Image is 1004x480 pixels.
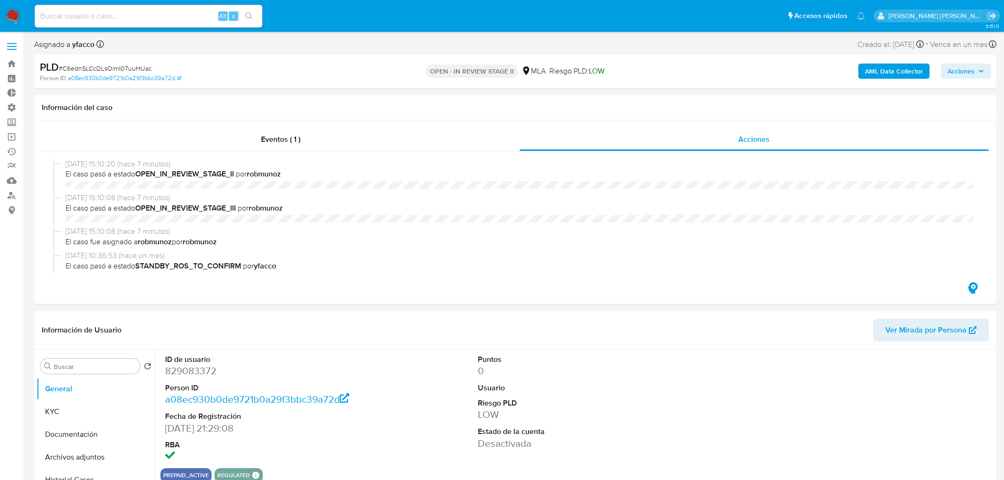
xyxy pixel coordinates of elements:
[163,473,209,477] button: prepaid_active
[138,236,172,247] b: robmunoz
[261,134,300,145] span: Eventos ( 1 )
[135,203,236,213] b: OPEN_IN_REVIEW_STAGE_III
[217,473,250,477] button: regulated
[54,362,136,371] input: Buscar
[40,74,66,83] b: Person ID
[65,226,974,237] span: [DATE] 15:10:08 (hace 7 minutos)
[478,398,677,408] dt: Riesgo PLD
[65,203,974,213] span: El caso pasó a estado por
[857,12,865,20] a: Notificaciones
[948,64,975,79] span: Acciones
[42,103,989,112] h1: Información del caso
[70,39,94,50] b: yfacco
[873,319,989,342] button: Ver Mirada por Persona
[888,11,984,20] p: roberto.munoz@mercadolibre.com
[738,134,770,145] span: Acciones
[478,354,677,365] dt: Puntos
[478,437,677,450] dd: Desactivada
[165,364,364,378] dd: 829083372
[589,65,604,76] span: LOW
[885,319,967,342] span: Ver Mirada por Persona
[549,66,604,76] span: Riesgo PLD:
[794,11,847,21] span: Accesos rápidos
[40,59,59,74] b: PLD
[219,11,227,20] span: Alt
[65,159,974,169] span: [DATE] 15:10:20 (hace 7 minutos)
[44,362,52,370] button: Buscar
[478,364,677,378] dd: 0
[37,378,155,400] button: General
[857,38,924,51] div: Creado el: [DATE]
[37,400,155,423] button: KYC
[37,423,155,446] button: Documentación
[59,64,152,73] span: # C6ednSLCcDLsOimI07uuHUac
[865,64,923,79] b: AML Data Collector
[65,237,974,247] span: El caso fue asignado a por
[930,39,987,50] span: Vence en un mes
[926,38,928,51] span: -
[254,260,276,271] b: yfacco
[249,203,283,213] b: robmunoz
[232,11,235,20] span: s
[183,236,217,247] b: robmunoz
[34,39,94,50] span: Asignado a
[987,11,997,21] a: Salir
[165,411,364,422] dt: Fecha de Registración
[521,66,546,76] div: MLA
[165,440,364,450] dt: RBA
[478,426,677,437] dt: Estado de la cuenta
[65,250,974,261] span: [DATE] 10:36:53 (hace un mes)
[65,261,974,271] span: El caso pasó a estado por
[247,168,281,179] b: robmunoz
[35,10,262,22] input: Buscar usuario o caso...
[239,9,259,23] button: search-icon
[426,65,518,78] p: OPEN - IN REVIEW STAGE II
[165,354,364,365] dt: ID de usuario
[478,383,677,393] dt: Usuario
[165,383,364,393] dt: Person ID
[941,64,991,79] button: Acciones
[65,169,974,179] span: El caso pasó a estado por
[144,362,151,373] button: Volver al orden por defecto
[37,446,155,469] button: Archivos adjuntos
[135,260,241,271] b: STANDBY_ROS_TO_CONFIRM
[42,325,121,335] h1: Información de Usuario
[165,392,350,406] a: a08ec930b0de9721b0a29f3bbc39a72d
[165,422,364,435] dd: [DATE] 21:29:08
[858,64,930,79] button: AML Data Collector
[135,168,234,179] b: OPEN_IN_REVIEW_STAGE_II
[65,193,974,203] span: [DATE] 15:10:08 (hace 7 minutos)
[68,74,181,83] a: a08ec930b0de9721b0a29f3bbc39a72d
[478,408,677,421] dd: LOW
